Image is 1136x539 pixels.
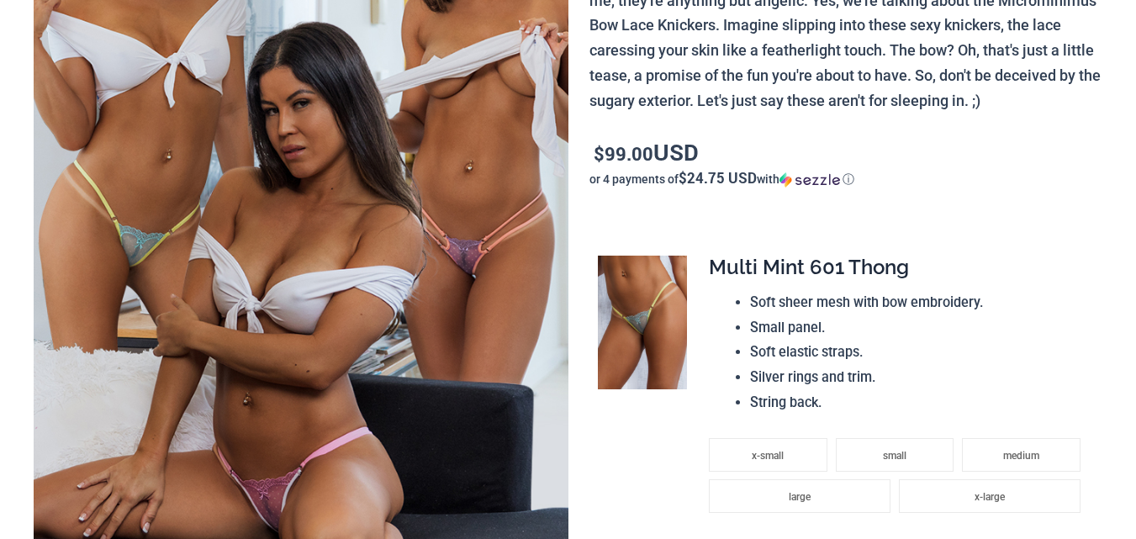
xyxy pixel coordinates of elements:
bdi: 99.00 [594,141,653,166]
img: Sezzle [779,172,840,188]
img: Bow Lace Mint Multi 601 Thong [598,256,687,389]
li: medium [962,438,1081,472]
div: or 4 payments of$24.75 USDwithSezzle Click to learn more about Sezzle [589,171,1102,188]
span: x-large [975,491,1005,503]
span: small [883,450,906,462]
li: small [836,438,954,472]
li: Silver rings and trim. [750,365,1089,390]
li: Soft elastic straps. [750,340,1089,365]
span: $ [594,141,605,166]
li: String back. [750,390,1089,415]
li: large [709,479,890,513]
li: Soft sheer mesh with bow embroidery. [750,290,1089,315]
p: USD [589,140,1102,166]
span: medium [1003,450,1039,462]
span: large [789,491,811,503]
li: x-large [899,479,1081,513]
li: Small panel. [750,315,1089,341]
span: Multi Mint 601 Thong [709,255,909,279]
span: x-small [752,450,784,462]
li: x-small [709,438,827,472]
div: or 4 payments of with [589,171,1102,188]
span: $24.75 USD [679,168,757,188]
